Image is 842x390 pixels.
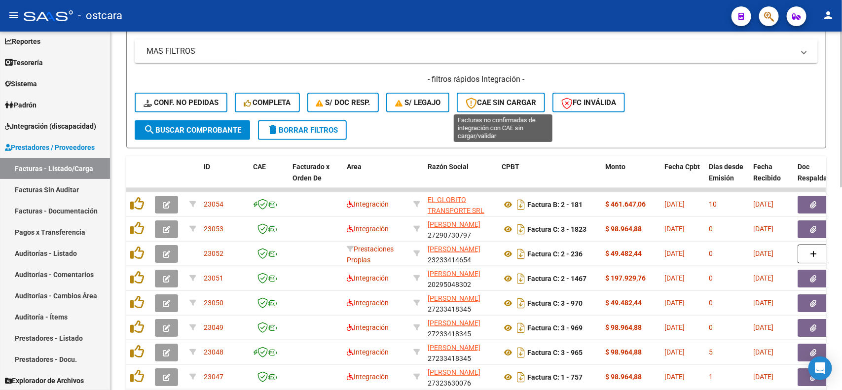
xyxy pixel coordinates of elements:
[5,142,95,153] span: Prestadores / Proveedores
[395,98,440,107] span: S/ legajo
[428,344,480,352] span: [PERSON_NAME]
[605,225,642,233] strong: $ 98.964,88
[204,249,223,257] span: 23052
[514,295,527,311] i: Descargar documento
[204,225,223,233] span: 23053
[753,323,773,331] span: [DATE]
[457,93,545,112] button: CAE SIN CARGAR
[605,299,642,307] strong: $ 49.482,44
[5,78,37,89] span: Sistema
[5,57,43,68] span: Tesorería
[709,225,713,233] span: 0
[705,156,749,200] datatable-header-cell: Días desde Emisión
[753,373,773,381] span: [DATE]
[428,319,480,327] span: [PERSON_NAME]
[135,93,227,112] button: Conf. no pedidas
[527,201,583,209] strong: Factura B: 2 - 181
[753,200,773,208] span: [DATE]
[709,249,713,257] span: 0
[204,299,223,307] span: 23050
[343,156,409,200] datatable-header-cell: Area
[605,373,642,381] strong: $ 98.964,88
[347,348,389,356] span: Integración
[498,156,601,200] datatable-header-cell: CPBT
[664,163,700,171] span: Fecha Cpbt
[428,245,480,253] span: [PERSON_NAME]
[146,46,794,57] mat-panel-title: MAS FILTROS
[514,221,527,237] i: Descargar documento
[235,93,300,112] button: Completa
[428,367,494,388] div: 27323630076
[709,323,713,331] span: 0
[514,197,527,213] i: Descargar documento
[204,373,223,381] span: 23047
[798,163,842,182] span: Doc Respaldatoria
[144,126,241,135] span: Buscar Comprobante
[753,249,773,257] span: [DATE]
[428,194,494,215] div: 30715903705
[347,225,389,233] span: Integración
[664,323,685,331] span: [DATE]
[428,294,480,302] span: [PERSON_NAME]
[8,9,20,21] mat-icon: menu
[347,299,389,307] span: Integración
[808,356,832,380] div: Open Intercom Messenger
[527,349,583,356] strong: Factura C: 3 - 965
[822,9,834,21] mat-icon: person
[258,120,347,140] button: Borrar Filtros
[664,225,685,233] span: [DATE]
[347,323,389,331] span: Integración
[386,93,449,112] button: S/ legajo
[514,271,527,286] i: Descargar documento
[527,324,583,332] strong: Factura C: 3 - 969
[428,244,494,264] div: 23233414654
[527,299,583,307] strong: Factura C: 3 - 970
[605,348,642,356] strong: $ 98.964,88
[709,373,713,381] span: 1
[605,323,642,331] strong: $ 98.964,88
[605,163,625,171] span: Monto
[601,156,660,200] datatable-header-cell: Monto
[514,369,527,385] i: Descargar documento
[204,323,223,331] span: 23049
[514,345,527,360] i: Descargar documento
[347,245,394,264] span: Prestaciones Propias
[267,124,279,136] mat-icon: delete
[249,156,289,200] datatable-header-cell: CAE
[135,120,250,140] button: Buscar Comprobante
[428,342,494,363] div: 27233418345
[552,93,625,112] button: FC Inválida
[204,200,223,208] span: 23054
[605,274,646,282] strong: $ 197.929,76
[5,36,40,47] span: Reportes
[709,299,713,307] span: 0
[347,373,389,381] span: Integración
[347,274,389,282] span: Integración
[135,39,818,63] mat-expansion-panel-header: MAS FILTROS
[253,163,266,171] span: CAE
[428,196,484,215] span: EL GLOBITO TRANSPORTE SRL
[428,219,494,240] div: 27290730797
[514,246,527,262] i: Descargar documento
[424,156,498,200] datatable-header-cell: Razón Social
[527,225,586,233] strong: Factura C: 3 - 1823
[527,373,583,381] strong: Factura C: 1 - 757
[664,299,685,307] span: [DATE]
[709,348,713,356] span: 5
[204,163,210,171] span: ID
[428,293,494,314] div: 27233418345
[428,163,469,171] span: Razón Social
[664,200,685,208] span: [DATE]
[428,270,480,278] span: [PERSON_NAME]
[267,126,338,135] span: Borrar Filtros
[316,98,370,107] span: S/ Doc Resp.
[709,274,713,282] span: 0
[514,320,527,336] i: Descargar documento
[293,163,329,182] span: Facturado x Orden De
[200,156,249,200] datatable-header-cell: ID
[605,200,646,208] strong: $ 461.647,06
[753,163,781,182] span: Fecha Recibido
[347,163,362,171] span: Area
[753,274,773,282] span: [DATE]
[605,249,642,257] strong: $ 49.482,44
